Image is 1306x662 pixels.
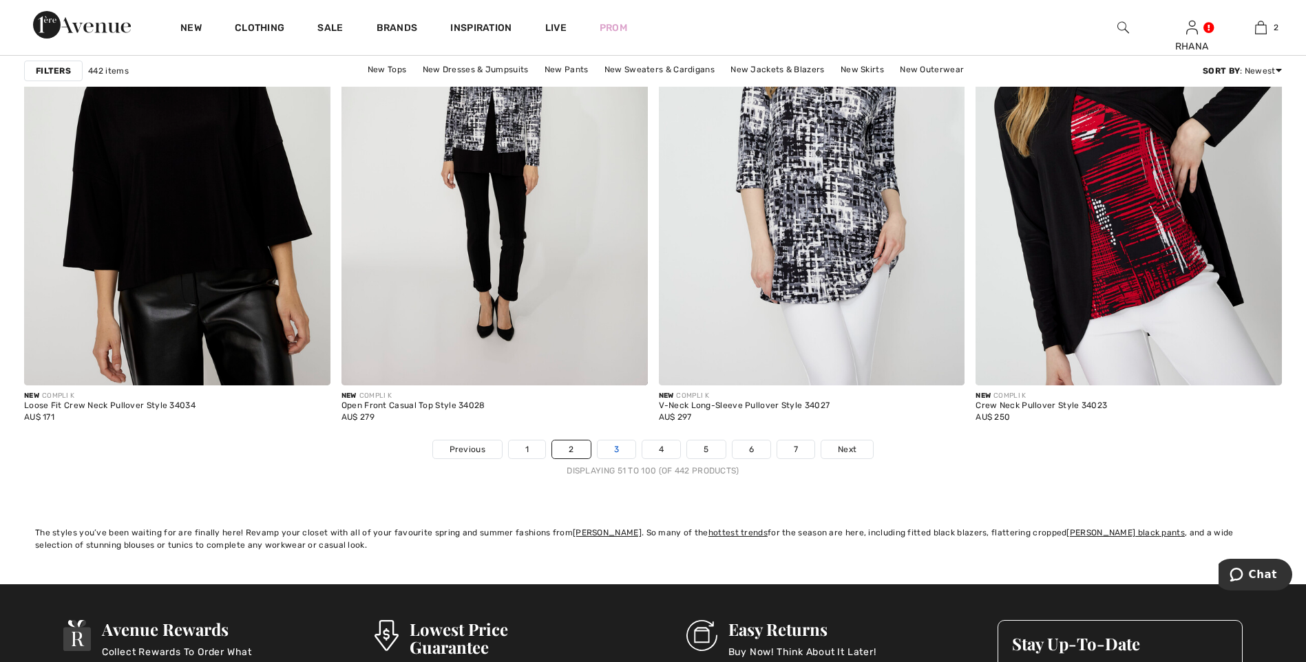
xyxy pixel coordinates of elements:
[416,61,536,78] a: New Dresses & Jumpsuits
[838,443,856,456] span: Next
[893,61,971,78] a: New Outerwear
[976,391,1107,401] div: COMPLI K
[35,526,1271,551] div: The styles you’ve been waiting for are finally here! Revamp your closet with all of your favourit...
[341,392,357,400] span: New
[1186,19,1198,36] img: My Info
[24,391,196,401] div: COMPLI K
[36,65,71,77] strong: Filters
[24,401,196,411] div: Loose Fit Crew Neck Pullover Style 34034
[598,440,635,458] a: 3
[410,620,582,656] h3: Lowest Price Guarantee
[1117,19,1129,36] img: search the website
[433,440,502,458] a: Previous
[33,11,131,39] img: 1ère Avenue
[450,22,512,36] span: Inspiration
[659,392,674,400] span: New
[1186,21,1198,34] a: Sign In
[377,22,418,36] a: Brands
[724,61,831,78] a: New Jackets & Blazers
[728,620,876,638] h3: Easy Returns
[341,391,485,401] div: COMPLI K
[235,22,284,36] a: Clothing
[341,401,485,411] div: Open Front Casual Top Style 34028
[24,440,1282,477] nav: Page navigation
[1274,21,1278,34] span: 2
[1158,39,1225,54] div: RHANA
[659,391,830,401] div: COMPLI K
[509,440,545,458] a: 1
[777,440,814,458] a: 7
[1219,559,1292,593] iframe: Opens a widget where you can chat to one of our agents
[375,620,398,651] img: Lowest Price Guarantee
[834,61,891,78] a: New Skirts
[88,65,129,77] span: 442 items
[361,61,413,78] a: New Tops
[24,412,54,422] span: AU$ 171
[598,61,722,78] a: New Sweaters & Cardigans
[733,440,770,458] a: 6
[686,620,717,651] img: Easy Returns
[538,61,596,78] a: New Pants
[573,528,642,537] a: [PERSON_NAME]
[341,412,375,422] span: AU$ 279
[600,21,627,35] a: Prom
[976,392,991,400] span: New
[821,440,873,458] a: Next
[659,412,692,422] span: AU$ 297
[1203,66,1240,76] strong: Sort By
[687,440,725,458] a: 5
[708,528,768,537] a: hottest trends
[642,440,680,458] a: 4
[63,620,91,651] img: Avenue Rewards
[1227,19,1294,36] a: 2
[976,401,1107,411] div: Crew Neck Pullover Style 34023
[1203,65,1282,77] div: : Newest
[1066,528,1185,537] a: [PERSON_NAME] black pants
[1012,634,1228,652] h3: Stay Up-To-Date
[1255,19,1267,36] img: My Bag
[976,412,1010,422] span: AU$ 250
[450,443,485,456] span: Previous
[24,465,1282,477] div: Displaying 51 to 100 (of 442 products)
[545,21,567,35] a: Live
[659,401,830,411] div: V-Neck Long-Sleeve Pullover Style 34027
[317,22,343,36] a: Sale
[552,440,590,458] a: 2
[24,392,39,400] span: New
[180,22,202,36] a: New
[102,620,270,638] h3: Avenue Rewards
